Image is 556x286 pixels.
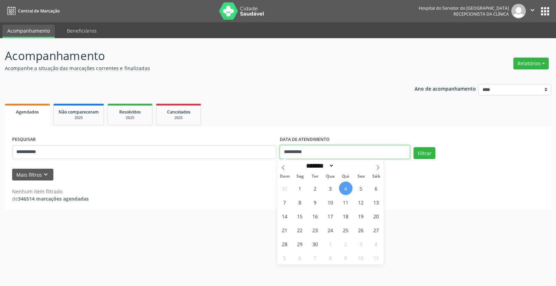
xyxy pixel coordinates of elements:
[529,6,536,14] i: 
[339,182,353,195] span: Setembro 4, 2025
[278,251,292,264] span: Outubro 5, 2025
[453,11,509,17] span: Recepcionista da clínica
[339,195,353,209] span: Setembro 11, 2025
[12,195,89,202] div: de
[419,5,509,11] div: Hospital do Servidor do [GEOGRAPHIC_DATA]
[354,251,368,264] span: Outubro 10, 2025
[324,195,337,209] span: Setembro 10, 2025
[278,182,292,195] span: Agosto 31, 2025
[368,174,384,179] span: Sáb
[278,195,292,209] span: Setembro 7, 2025
[293,237,307,251] span: Setembro 29, 2025
[324,237,337,251] span: Outubro 1, 2025
[304,162,335,169] select: Month
[370,251,383,264] span: Outubro 11, 2025
[5,65,387,72] p: Acompanhe a situação das marcações correntes e finalizadas
[167,109,190,115] span: Cancelados
[324,182,337,195] span: Setembro 3, 2025
[62,25,102,37] a: Beneficiários
[513,58,549,69] button: Relatórios
[12,169,53,181] button: Mais filtroskeyboard_arrow_down
[278,223,292,237] span: Setembro 21, 2025
[18,8,60,14] span: Central de Marcação
[370,237,383,251] span: Outubro 4, 2025
[293,251,307,264] span: Outubro 6, 2025
[354,223,368,237] span: Setembro 26, 2025
[293,209,307,223] span: Setembro 15, 2025
[307,174,323,179] span: Ter
[277,174,293,179] span: Dom
[42,171,50,178] i: keyboard_arrow_down
[309,237,322,251] span: Setembro 30, 2025
[370,182,383,195] span: Setembro 6, 2025
[309,251,322,264] span: Outubro 7, 2025
[354,209,368,223] span: Setembro 19, 2025
[309,195,322,209] span: Setembro 9, 2025
[414,147,435,159] button: Filtrar
[5,47,387,65] p: Acompanhamento
[16,109,39,115] span: Agendados
[309,209,322,223] span: Setembro 16, 2025
[293,195,307,209] span: Setembro 8, 2025
[323,174,338,179] span: Qua
[339,251,353,264] span: Outubro 9, 2025
[278,237,292,251] span: Setembro 28, 2025
[324,209,337,223] span: Setembro 17, 2025
[339,209,353,223] span: Setembro 18, 2025
[370,209,383,223] span: Setembro 20, 2025
[354,237,368,251] span: Outubro 3, 2025
[324,251,337,264] span: Outubro 8, 2025
[338,174,353,179] span: Qui
[370,195,383,209] span: Setembro 13, 2025
[353,174,368,179] span: Sex
[339,237,353,251] span: Outubro 2, 2025
[309,182,322,195] span: Setembro 2, 2025
[18,195,89,202] strong: 346514 marcações agendadas
[161,115,196,120] div: 2025
[539,5,551,17] button: apps
[526,4,539,18] button: 
[2,25,55,38] a: Acompanhamento
[309,223,322,237] span: Setembro 23, 2025
[511,4,526,18] img: img
[293,182,307,195] span: Setembro 1, 2025
[334,162,357,169] input: Year
[324,223,337,237] span: Setembro 24, 2025
[278,209,292,223] span: Setembro 14, 2025
[415,84,476,93] p: Ano de acompanhamento
[354,182,368,195] span: Setembro 5, 2025
[354,195,368,209] span: Setembro 12, 2025
[370,223,383,237] span: Setembro 27, 2025
[293,223,307,237] span: Setembro 22, 2025
[292,174,307,179] span: Seg
[12,188,89,195] div: Nenhum item filtrado
[5,5,60,17] a: Central de Marcação
[12,134,36,145] label: PESQUISAR
[59,115,99,120] div: 2025
[59,109,99,115] span: Não compareceram
[339,223,353,237] span: Setembro 25, 2025
[280,134,330,145] label: DATA DE ATENDIMENTO
[113,115,147,120] div: 2025
[119,109,141,115] span: Resolvidos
